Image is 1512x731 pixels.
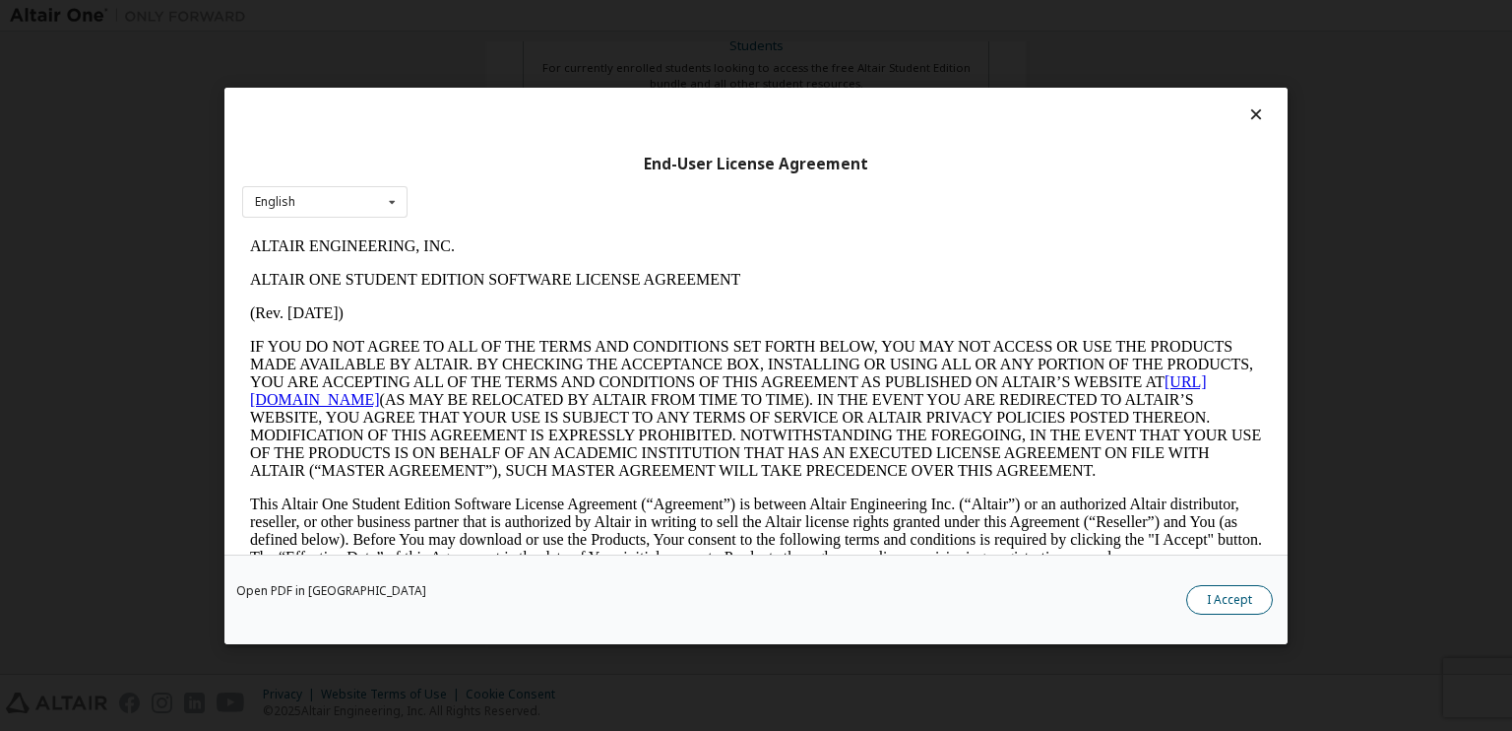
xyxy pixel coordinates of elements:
p: (Rev. [DATE]) [8,75,1020,93]
div: End-User License Agreement [242,154,1270,173]
p: This Altair One Student Edition Software License Agreement (“Agreement”) is between Altair Engine... [8,266,1020,337]
p: IF YOU DO NOT AGREE TO ALL OF THE TERMS AND CONDITIONS SET FORTH BELOW, YOU MAY NOT ACCESS OR USE... [8,108,1020,250]
p: ALTAIR ONE STUDENT EDITION SOFTWARE LICENSE AGREEMENT [8,41,1020,59]
button: I Accept [1186,584,1273,614]
a: Open PDF in [GEOGRAPHIC_DATA] [236,584,426,596]
p: ALTAIR ENGINEERING, INC. [8,8,1020,26]
div: English [255,196,295,208]
a: [URL][DOMAIN_NAME] [8,144,965,178]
